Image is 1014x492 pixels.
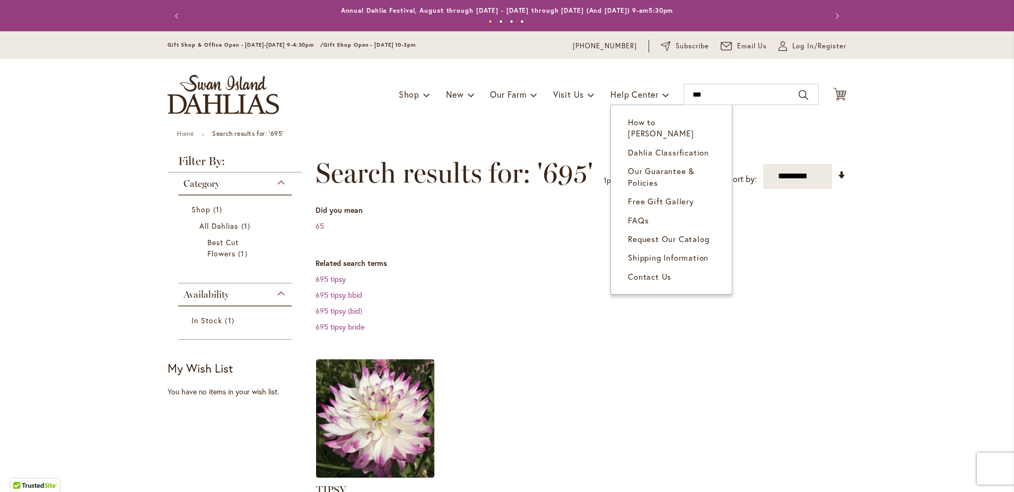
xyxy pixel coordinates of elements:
img: TIPSY [316,359,434,478]
button: Previous [168,5,189,27]
a: Subscribe [661,41,709,51]
a: Annual Dahlia Festival, August through [DATE] - [DATE] through [DATE] (And [DATE]) 9-am5:30pm [341,6,674,14]
a: 695 tipsy bbid [316,290,362,300]
span: 1 [241,220,253,231]
span: Availability [183,289,229,300]
span: Shipping Information [628,252,709,263]
span: FAQs [628,215,649,226]
button: 1 of 4 [488,20,492,23]
strong: My Wish List [168,360,233,376]
span: Help Center [610,89,659,100]
span: Best Cut Flowers [207,237,239,258]
span: New [446,89,464,100]
p: product [604,172,632,189]
span: Log In/Register [792,41,846,51]
span: Category [183,178,220,189]
span: Visit Us [553,89,584,100]
a: In Stock 1 [191,315,281,326]
dt: Related search terms [316,258,846,269]
span: 1 [213,204,225,215]
span: How to [PERSON_NAME] [628,117,694,139]
a: Home [177,130,194,137]
button: Next [825,5,846,27]
button: 2 of 4 [499,20,503,23]
span: All Dahlias [199,221,239,231]
a: [PHONE_NUMBER] [573,41,637,51]
a: Email Us [721,41,767,51]
div: You have no items in your wish list. [168,386,309,397]
span: Dahlia Classification [628,147,709,158]
label: Sort by: [728,169,757,189]
span: Free Gift Gallery [628,196,694,206]
a: Best Cut Flowers [207,237,265,259]
a: All Dahlias [199,220,273,231]
span: Shop [399,89,419,100]
a: 695 tipsy (bid) [316,306,362,316]
span: Our Guarantee & Policies [628,166,695,187]
span: Our Farm [490,89,526,100]
span: 1 [238,248,250,259]
span: Contact Us [628,271,671,282]
span: Search results for: '695' [316,157,593,189]
button: 4 of 4 [520,20,524,23]
button: 3 of 4 [510,20,513,23]
span: Email Us [737,41,767,51]
span: 1 [225,315,237,326]
strong: Filter By: [168,156,302,172]
a: Shop [191,204,281,215]
span: Request Our Catalog [628,234,709,244]
span: Shop [191,204,211,214]
span: Subscribe [676,41,709,51]
a: 65 [316,221,324,231]
dt: Did you mean [316,205,846,215]
span: In Stock [191,315,222,325]
span: 1 [604,175,607,185]
a: 695 tipsy [316,274,346,284]
span: Gift Shop Open - [DATE] 10-3pm [324,41,416,48]
a: store logo [168,75,279,114]
a: 695 tipsy bride [316,322,364,332]
a: TIPSY [316,470,434,480]
span: Gift Shop & Office Open - [DATE]-[DATE] 9-4:30pm / [168,41,324,48]
strong: Search results for: '695' [212,130,284,137]
a: Log In/Register [779,41,846,51]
